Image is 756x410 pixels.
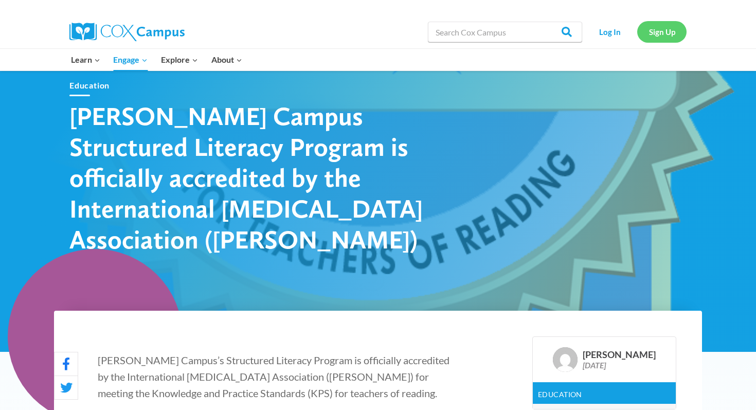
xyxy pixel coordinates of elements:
a: Sign Up [637,21,687,42]
span: [PERSON_NAME] Campus’s Structured Literacy Program is officially accredited by the International ... [98,354,449,399]
nav: Secondary Navigation [587,21,687,42]
button: Child menu of About [205,49,249,70]
a: Education [69,80,110,90]
h1: [PERSON_NAME] Campus Structured Literacy Program is officially accredited by the International [M... [69,100,429,255]
nav: Primary Navigation [64,49,248,70]
a: Education [538,390,582,399]
button: Child menu of Engage [107,49,155,70]
button: Child menu of Explore [154,49,205,70]
a: Log In [587,21,632,42]
img: Cox Campus [69,23,185,41]
div: [PERSON_NAME] [583,349,656,361]
input: Search Cox Campus [428,22,582,42]
div: [DATE] [583,360,656,370]
button: Child menu of Learn [64,49,107,70]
